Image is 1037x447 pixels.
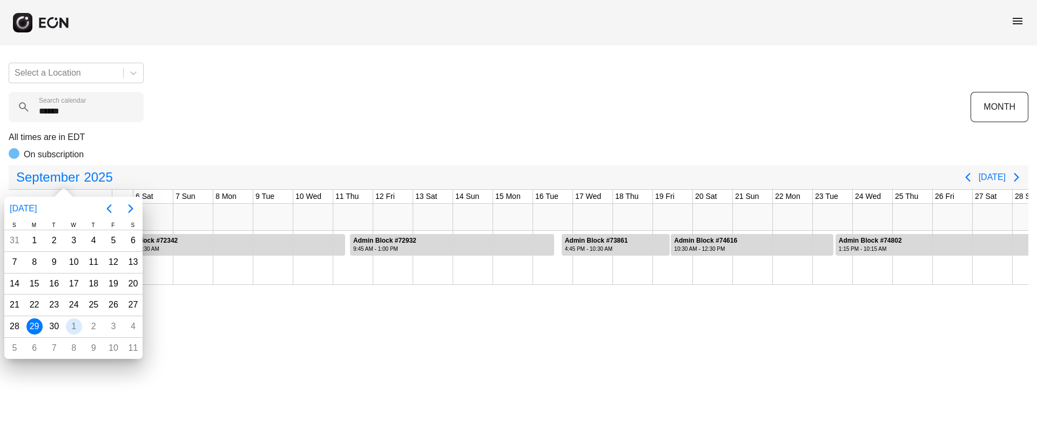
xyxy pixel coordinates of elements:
[26,297,43,313] div: Monday, September 22, 2025
[26,276,43,292] div: Monday, September 15, 2025
[125,297,141,313] div: Saturday, September 27, 2025
[979,168,1006,187] button: [DATE]
[39,96,86,105] label: Search calendar
[6,254,23,270] div: Sunday, September 7, 2025
[115,245,178,253] div: 3:45 AM - 7:30 AM
[453,190,481,203] div: 14 Sun
[125,276,141,292] div: Saturday, September 20, 2025
[125,232,141,249] div: Saturday, September 6, 2025
[213,190,239,203] div: 8 Mon
[973,190,999,203] div: 27 Sat
[1006,166,1027,188] button: Next page
[46,232,62,249] div: Tuesday, September 2, 2025
[82,166,115,188] span: 2025
[46,340,62,356] div: Tuesday, October 7, 2025
[46,276,62,292] div: Tuesday, September 16, 2025
[493,190,523,203] div: 15 Mon
[44,221,64,230] div: T
[85,297,102,313] div: Thursday, September 25, 2025
[14,166,82,188] span: September
[85,232,102,249] div: Thursday, September 4, 2025
[413,190,439,203] div: 13 Sat
[123,221,143,230] div: S
[839,237,902,245] div: Admin Block #74802
[98,198,120,219] button: Previous page
[4,221,24,230] div: S
[105,340,122,356] div: Friday, October 10, 2025
[120,198,142,219] button: Next page
[66,297,82,313] div: Wednesday, September 24, 2025
[85,318,102,335] div: Thursday, October 2, 2025
[103,221,123,230] div: F
[125,254,141,270] div: Saturday, September 13, 2025
[66,340,82,356] div: Wednesday, October 8, 2025
[6,318,23,335] div: Sunday, September 28, 2025
[6,232,23,249] div: Sunday, August 31, 2025
[353,245,416,253] div: 9:45 AM - 1:00 PM
[839,245,902,253] div: 1:15 PM - 10:15 AM
[24,148,84,161] p: On subscription
[125,340,141,356] div: Saturday, October 11, 2025
[853,190,883,203] div: 24 Wed
[533,190,561,203] div: 16 Tue
[733,190,761,203] div: 21 Sun
[6,340,23,356] div: Sunday, October 5, 2025
[46,254,62,270] div: Tuesday, September 9, 2025
[105,254,122,270] div: Friday, September 12, 2025
[1011,15,1024,28] span: menu
[133,190,156,203] div: 6 Sat
[105,297,122,313] div: Friday, September 26, 2025
[24,221,44,230] div: M
[971,92,1028,122] button: MONTH
[333,190,361,203] div: 11 Thu
[293,190,324,203] div: 10 Wed
[773,190,803,203] div: 22 Mon
[105,276,122,292] div: Friday, September 19, 2025
[893,190,920,203] div: 25 Thu
[66,276,82,292] div: Wednesday, September 17, 2025
[85,276,102,292] div: Thursday, September 18, 2025
[125,318,141,335] div: Saturday, October 4, 2025
[670,231,833,256] div: Rented for 5 days by Admin Block Current status is rental
[85,254,102,270] div: Thursday, September 11, 2025
[373,190,397,203] div: 12 Fri
[674,237,737,245] div: Admin Block #74616
[674,245,737,253] div: 10:30 AM - 12:30 PM
[653,190,677,203] div: 19 Fri
[173,190,198,203] div: 7 Sun
[46,318,62,335] div: Tuesday, September 30, 2025
[693,190,719,203] div: 20 Sat
[85,340,102,356] div: Thursday, October 9, 2025
[83,221,103,230] div: T
[6,297,23,313] div: Sunday, September 21, 2025
[60,231,346,256] div: Rented for 8 days by Admin Block Current status is rental
[6,276,23,292] div: Sunday, September 14, 2025
[115,237,178,245] div: Admin Block #72342
[349,231,555,256] div: Rented for 6 days by Admin Block Current status is rental
[66,318,82,335] div: Wednesday, October 1, 2025
[66,254,82,270] div: Wednesday, September 10, 2025
[10,166,119,188] button: September2025
[957,166,979,188] button: Previous page
[64,221,84,230] div: W
[26,232,43,249] div: Monday, September 1, 2025
[46,297,62,313] div: Tuesday, September 23, 2025
[66,232,82,249] div: Wednesday, September 3, 2025
[565,245,628,253] div: 4:45 PM - 10:30 AM
[105,232,122,249] div: Friday, September 5, 2025
[105,318,122,335] div: Friday, October 3, 2025
[565,237,628,245] div: Admin Block #73861
[26,254,43,270] div: Monday, September 8, 2025
[573,190,603,203] div: 17 Wed
[253,190,277,203] div: 9 Tue
[561,231,671,256] div: Rented for 3 days by Admin Block Current status is rental
[5,199,41,218] button: [DATE]
[26,318,43,335] div: Today, Monday, September 29, 2025
[813,190,840,203] div: 23 Tue
[353,237,416,245] div: Admin Block #72932
[933,190,957,203] div: 26 Fri
[26,340,43,356] div: Monday, October 6, 2025
[613,190,641,203] div: 18 Thu
[9,131,1028,144] p: All times are in EDT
